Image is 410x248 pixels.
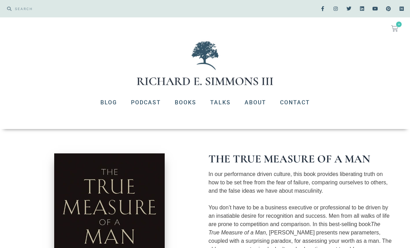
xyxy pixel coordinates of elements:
[238,94,273,112] a: About
[208,221,380,235] em: The True Measure of a Man
[208,153,393,165] h1: The True Measure of a Man
[383,21,407,36] a: 0
[124,94,168,112] a: Podcast
[208,171,388,194] span: In our performance driven culture, this book provides liberating truth on how to be set free from...
[203,94,238,112] a: Talks
[168,94,203,112] a: Books
[93,94,124,112] a: Blog
[273,94,317,112] a: Contact
[11,3,202,14] input: SEARCH
[396,22,402,27] span: 0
